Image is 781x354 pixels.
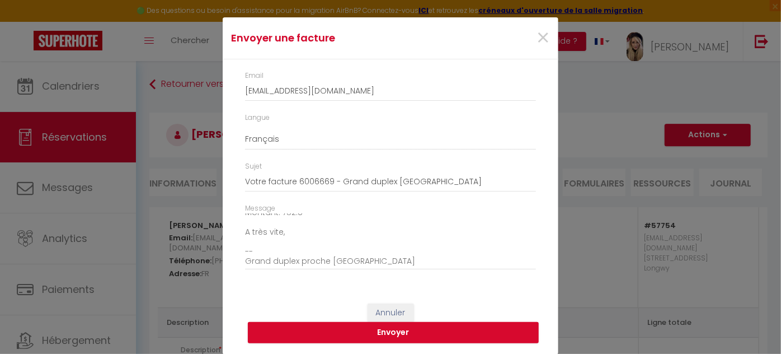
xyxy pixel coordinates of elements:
label: Message [245,203,275,214]
h4: Envoyer une facture [231,30,439,46]
button: Ouvrir le widget de chat LiveChat [9,4,43,38]
button: Annuler [368,304,414,323]
label: Langue [245,113,270,123]
button: Close [536,26,550,50]
label: Email [245,71,264,81]
span: × [536,21,550,55]
button: Envoyer [248,322,539,343]
label: Sujet [245,161,262,172]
